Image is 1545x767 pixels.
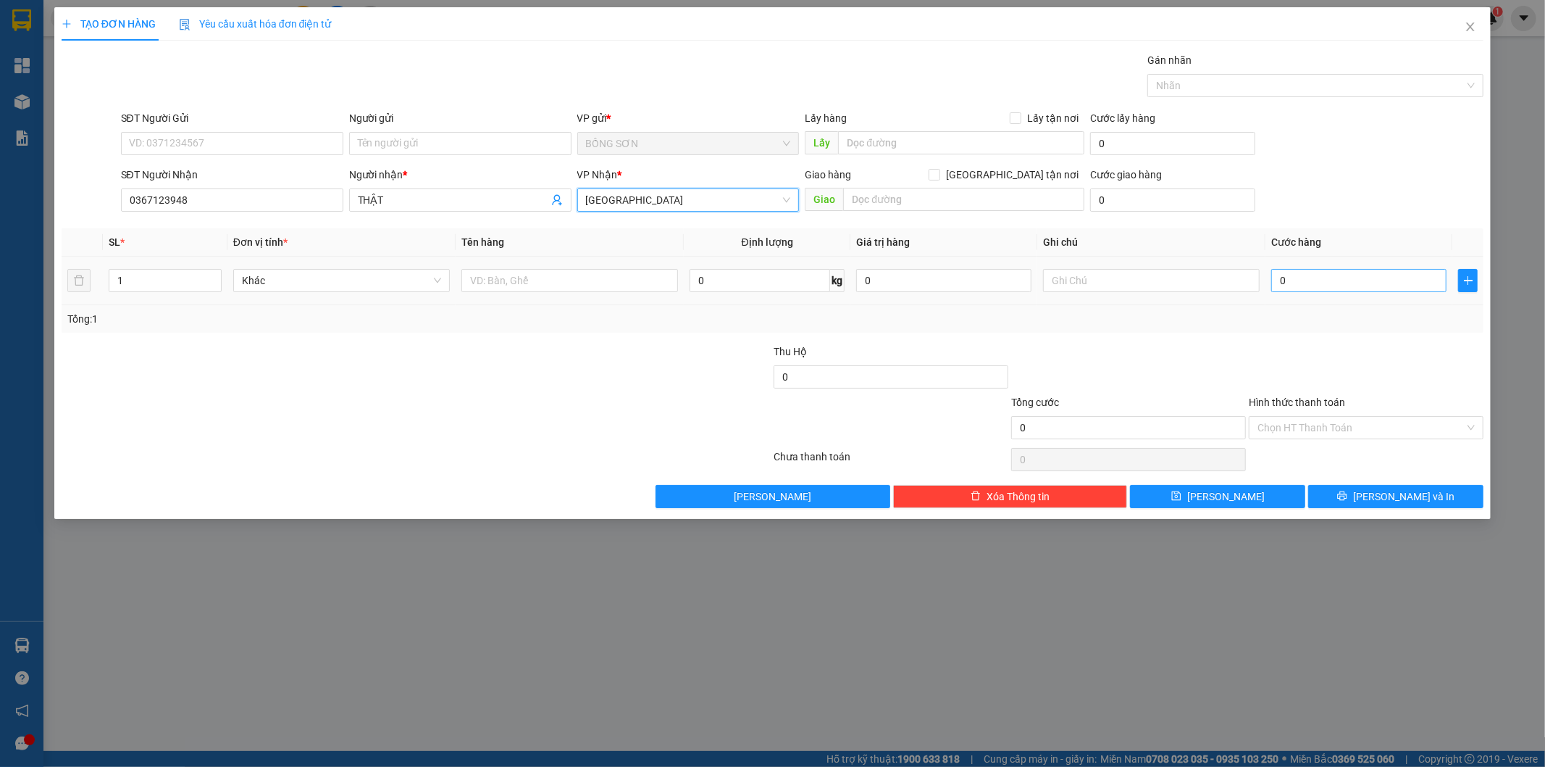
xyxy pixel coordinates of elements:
span: TẠO ĐƠN HÀNG [62,18,156,30]
span: Lấy hàng [805,112,847,124]
input: Dọc đường [843,188,1084,211]
span: Định lượng [742,236,793,248]
label: Cước lấy hàng [1090,112,1155,124]
span: Cước hàng [1271,236,1321,248]
span: BỒNG SƠN [586,133,791,154]
span: printer [1337,491,1347,502]
input: Cước lấy hàng [1090,132,1255,155]
input: Ghi Chú [1043,269,1260,292]
span: Đơn vị tính [233,236,288,248]
input: Dọc đường [838,131,1084,154]
span: Xóa Thông tin [987,489,1050,505]
span: Yêu cầu xuất hóa đơn điện tử [179,18,332,30]
button: Close [1450,7,1491,48]
span: SÀI GÒN [586,189,791,211]
span: plus [62,19,72,29]
div: Người nhận [349,167,571,183]
div: SĐT Người Gửi [121,110,343,126]
input: VD: Bàn, Ghế [461,269,678,292]
button: delete [67,269,91,292]
span: Giao [805,188,843,211]
span: Lấy [805,131,838,154]
label: Hình thức thanh toán [1249,397,1345,408]
button: save[PERSON_NAME] [1130,485,1305,508]
button: deleteXóa Thông tin [893,485,1128,508]
span: plus [1459,275,1477,286]
span: Tên hàng [461,236,504,248]
div: Chưa thanh toán [773,449,1010,474]
label: Cước giao hàng [1090,169,1162,181]
span: save [1171,491,1181,502]
span: [PERSON_NAME] [1187,489,1265,505]
span: Tổng cước [1011,397,1059,408]
label: Gán nhãn [1147,54,1192,66]
span: [PERSON_NAME] [734,489,811,505]
span: VP Nhận [577,169,618,181]
button: [PERSON_NAME] [656,485,890,508]
input: 0 [856,269,1031,292]
span: delete [971,491,981,502]
img: icon [179,19,190,30]
span: Khác [242,270,441,291]
button: plus [1458,269,1478,292]
div: Người gửi [349,110,571,126]
span: Lấy tận nơi [1021,110,1084,126]
input: Cước giao hàng [1090,188,1255,212]
span: Giao hàng [805,169,851,181]
div: SĐT Người Nhận [121,167,343,183]
th: Ghi chú [1037,228,1265,257]
span: user-add [551,194,563,206]
span: [GEOGRAPHIC_DATA] tận nơi [940,167,1084,183]
div: VP gửi [577,110,800,126]
span: Giá trị hàng [856,236,910,248]
button: printer[PERSON_NAME] và In [1308,485,1483,508]
span: [PERSON_NAME] và In [1353,489,1454,505]
span: kg [830,269,845,292]
span: Thu Hộ [774,346,807,357]
div: Tổng: 1 [67,311,596,327]
span: SL [109,236,120,248]
span: close [1465,21,1476,33]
